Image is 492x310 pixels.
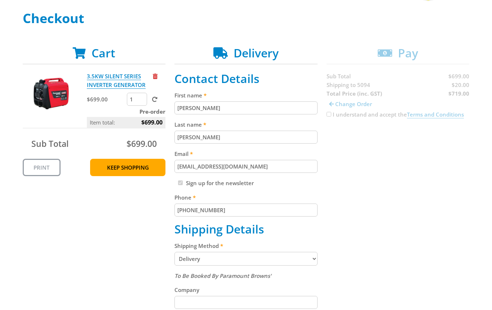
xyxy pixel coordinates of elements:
[174,120,318,129] label: Last name
[23,159,61,176] a: Print
[174,241,318,250] label: Shipping Method
[174,160,318,173] input: Please enter your email address.
[90,159,165,176] a: Keep Shopping
[174,222,318,236] h2: Shipping Details
[31,138,68,149] span: Sub Total
[174,149,318,158] label: Email
[87,73,146,89] a: 3.5KW SILENT SERIES INVERTER GENERATOR
[174,91,318,100] label: First name
[87,95,125,104] p: $699.00
[234,45,279,61] span: Delivery
[186,179,254,187] label: Sign up for the newsletter
[174,272,271,279] em: To Be Booked By Paramount Browns'
[92,45,115,61] span: Cart
[174,193,318,202] label: Phone
[174,252,318,266] select: Please select a shipping method.
[30,72,73,115] img: 3.5KW SILENT SERIES INVERTER GENERATOR
[87,107,165,116] p: Pre-order
[174,131,318,144] input: Please enter your last name.
[174,204,318,217] input: Please enter your telephone number.
[141,117,163,128] span: $699.00
[87,117,165,128] p: Item total:
[153,73,158,80] a: Remove from cart
[127,138,157,149] span: $699.00
[174,101,318,114] input: Please enter your first name.
[23,11,470,26] h1: Checkout
[174,72,318,86] h2: Contact Details
[174,285,318,294] label: Company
